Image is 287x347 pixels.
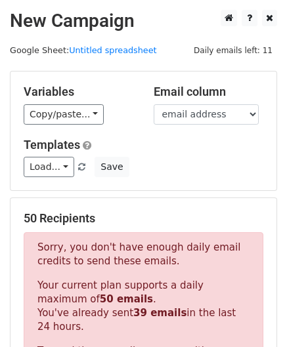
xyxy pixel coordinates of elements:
p: Your current plan supports a daily maximum of . You've already sent in the last 24 hours. [37,279,250,334]
strong: 50 emails [100,293,153,305]
strong: 39 emails [133,307,187,319]
a: Templates [24,138,80,152]
small: Google Sheet: [10,45,157,55]
a: Copy/paste... [24,104,104,125]
span: Daily emails left: 11 [189,43,277,58]
p: Sorry, you don't have enough daily email credits to send these emails. [37,241,250,268]
h5: Email column [154,85,264,99]
button: Save [95,157,129,177]
iframe: Chat Widget [221,284,287,347]
a: Load... [24,157,74,177]
a: Untitled spreadsheet [69,45,156,55]
h2: New Campaign [10,10,277,32]
a: Daily emails left: 11 [189,45,277,55]
h5: Variables [24,85,134,99]
h5: 50 Recipients [24,211,263,226]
